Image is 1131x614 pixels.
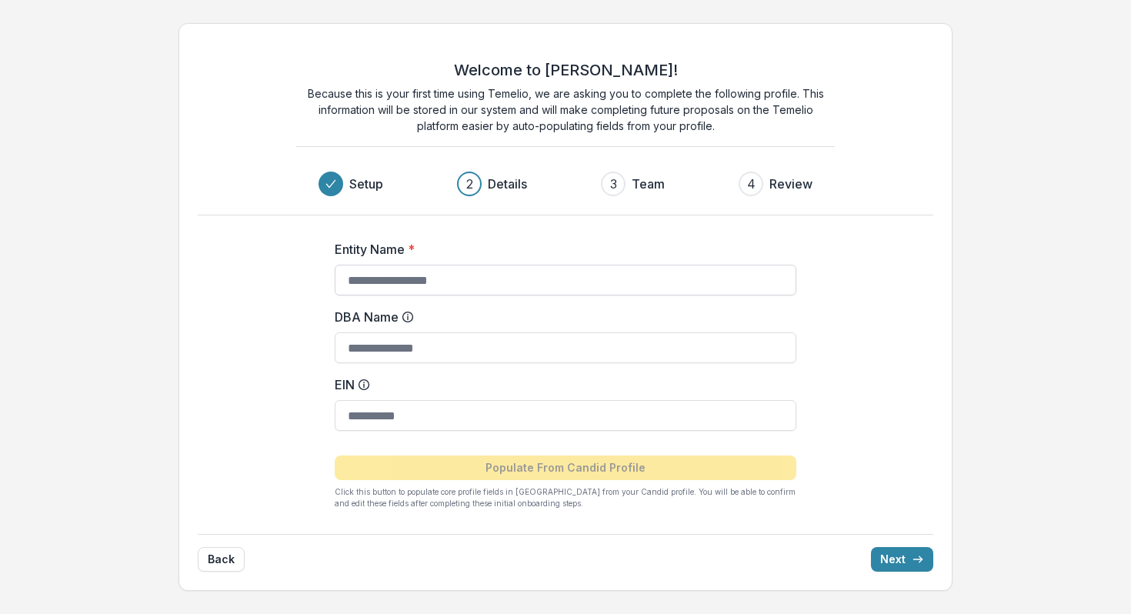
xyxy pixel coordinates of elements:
[296,85,835,134] p: Because this is your first time using Temelio, we are asking you to complete the following profil...
[335,486,796,509] p: Click this button to populate core profile fields in [GEOGRAPHIC_DATA] from your Candid profile. ...
[632,175,665,193] h3: Team
[769,175,812,193] h3: Review
[335,308,787,326] label: DBA Name
[319,172,812,196] div: Progress
[349,175,383,193] h3: Setup
[335,240,787,259] label: Entity Name
[747,175,756,193] div: 4
[610,175,617,193] div: 3
[454,61,678,79] h2: Welcome to [PERSON_NAME]!
[466,175,473,193] div: 2
[871,547,933,572] button: Next
[335,375,787,394] label: EIN
[335,455,796,480] button: Populate From Candid Profile
[198,547,245,572] button: Back
[488,175,527,193] h3: Details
